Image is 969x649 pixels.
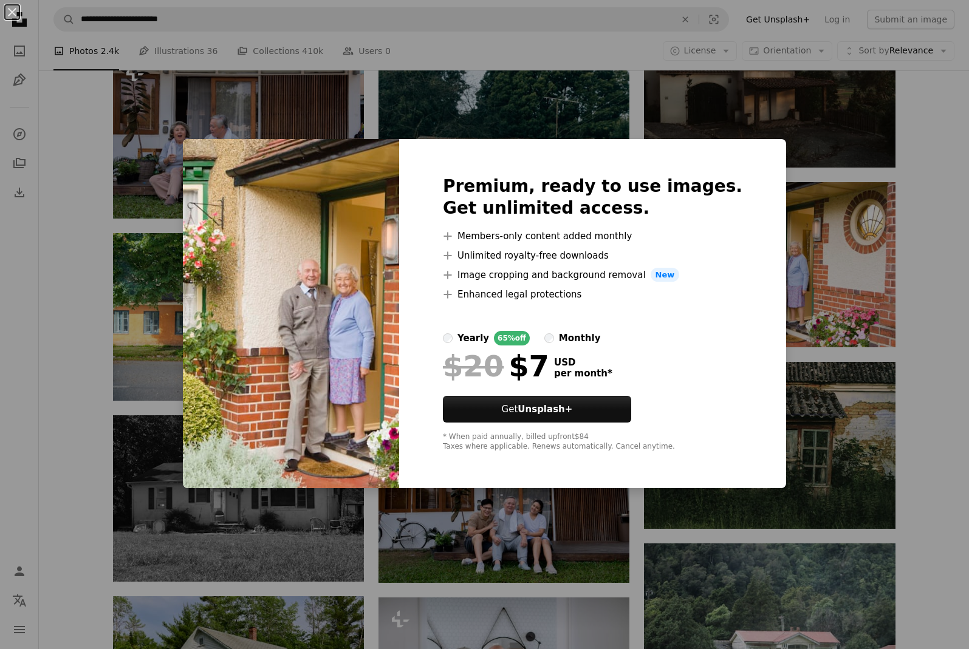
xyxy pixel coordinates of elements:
li: Image cropping and background removal [443,268,742,282]
div: 65% off [494,331,530,345]
button: GetUnsplash+ [443,396,631,423]
div: yearly [457,331,489,345]
li: Enhanced legal protections [443,287,742,302]
li: Unlimited royalty-free downloads [443,248,742,263]
span: USD [554,357,612,368]
li: Members-only content added monthly [443,229,742,243]
div: * When paid annually, billed upfront $84 Taxes where applicable. Renews automatically. Cancel any... [443,432,742,452]
div: monthly [559,331,601,345]
strong: Unsplash+ [518,404,572,415]
h2: Premium, ready to use images. Get unlimited access. [443,175,742,219]
span: $20 [443,350,504,382]
span: per month * [554,368,612,379]
div: $7 [443,350,549,382]
img: premium_photo-1661858661945-40c62d8fca88 [183,139,399,489]
input: yearly65%off [443,333,453,343]
span: New [651,268,680,282]
input: monthly [544,333,554,343]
